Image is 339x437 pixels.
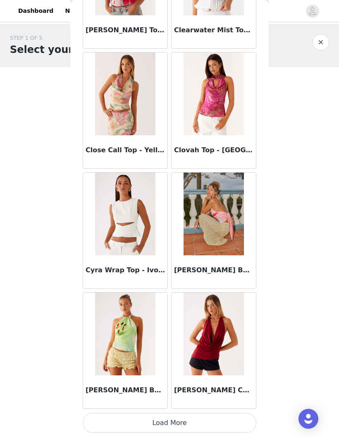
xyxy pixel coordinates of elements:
h3: Close Call Top - Yellow Peony [86,145,165,155]
div: STEP 1 OF 5 [10,34,115,42]
h3: Clovah Top - [GEOGRAPHIC_DATA] [174,145,253,155]
h1: Select your styles! [10,42,115,57]
h3: [PERSON_NAME] Cowl Top - Red [174,385,253,395]
div: Open Intercom Messenger [298,409,318,429]
img: Dalila Beaded Tie Back Top - Pink Lily [184,173,244,255]
img: Dalila Beaded Tie Back Top - Yellow Floral [95,293,155,375]
a: Networks [60,2,101,20]
img: Dasha Cowl Top - Red [184,293,244,375]
button: Load More [83,413,256,433]
div: avatar [308,5,316,18]
a: Dashboard [13,2,58,20]
h3: [PERSON_NAME] Beaded Tie Back Top - Pink Lily [174,265,253,275]
img: Clovah Top - Lavender Lagoon [184,53,244,135]
img: Cyra Wrap Top - Ivory [95,173,155,255]
h3: [PERSON_NAME] Top - White Pink Lilly [86,25,165,35]
h3: [PERSON_NAME] Beaded Tie Back Top - Yellow Floral [86,385,165,395]
img: Close Call Top - Yellow Peony [95,53,155,135]
h3: Cyra Wrap Top - Ivory [86,265,165,275]
h3: Clearwater Mist Top - White [174,25,253,35]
